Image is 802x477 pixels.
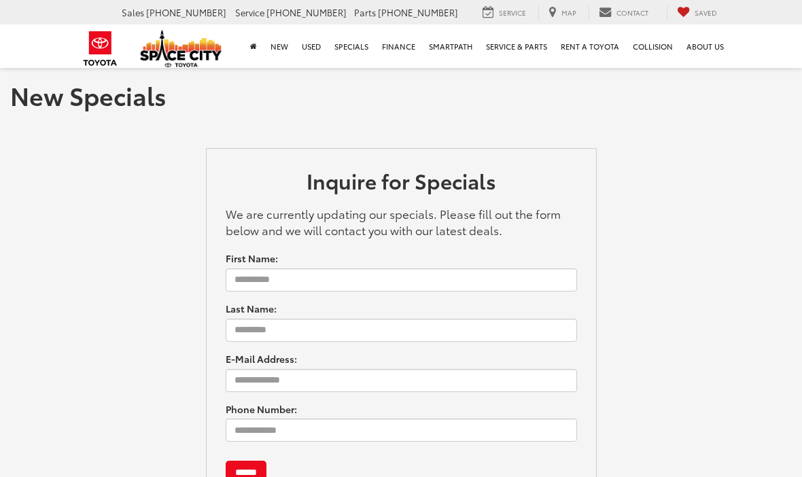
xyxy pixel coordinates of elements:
[561,7,576,18] span: Map
[226,352,297,366] label: E-Mail Address:
[589,5,659,20] a: Contact
[226,205,577,238] p: We are currently updating our specials. Please fill out the form below and we will contact you wi...
[472,5,536,20] a: Service
[422,24,479,68] a: SmartPath
[378,6,458,18] span: [PHONE_NUMBER]
[140,30,222,67] img: Space City Toyota
[626,24,680,68] a: Collision
[680,24,731,68] a: About Us
[226,402,297,416] label: Phone Number:
[235,6,264,18] span: Service
[479,24,554,68] a: Service & Parts
[226,169,577,198] h2: Inquire for Specials
[264,24,295,68] a: New
[266,6,347,18] span: [PHONE_NUMBER]
[538,5,587,20] a: Map
[122,6,144,18] span: Sales
[146,6,226,18] span: [PHONE_NUMBER]
[226,251,278,265] label: First Name:
[354,6,376,18] span: Parts
[695,7,717,18] span: Saved
[328,24,375,68] a: Specials
[75,26,126,71] img: Toyota
[243,24,264,68] a: Home
[375,24,422,68] a: Finance
[10,82,792,109] h1: New Specials
[554,24,626,68] a: Rent a Toyota
[667,5,727,20] a: My Saved Vehicles
[616,7,648,18] span: Contact
[499,7,526,18] span: Service
[226,302,277,315] label: Last Name:
[295,24,328,68] a: Used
